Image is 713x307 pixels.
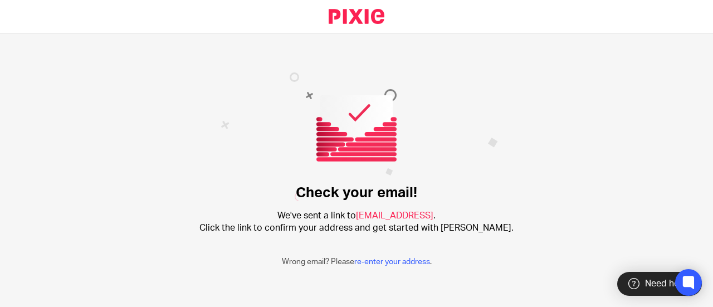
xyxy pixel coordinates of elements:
span: [EMAIL_ADDRESS] [356,211,433,220]
h1: Check your email! [296,184,417,202]
a: re-enter your address [354,258,430,266]
h2: We've sent a link to . Click the link to confirm your address and get started with [PERSON_NAME]. [199,210,514,234]
img: Confirm email image [221,72,498,201]
p: Wrong email? Please . [282,256,432,267]
div: Need help? [617,272,702,296]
